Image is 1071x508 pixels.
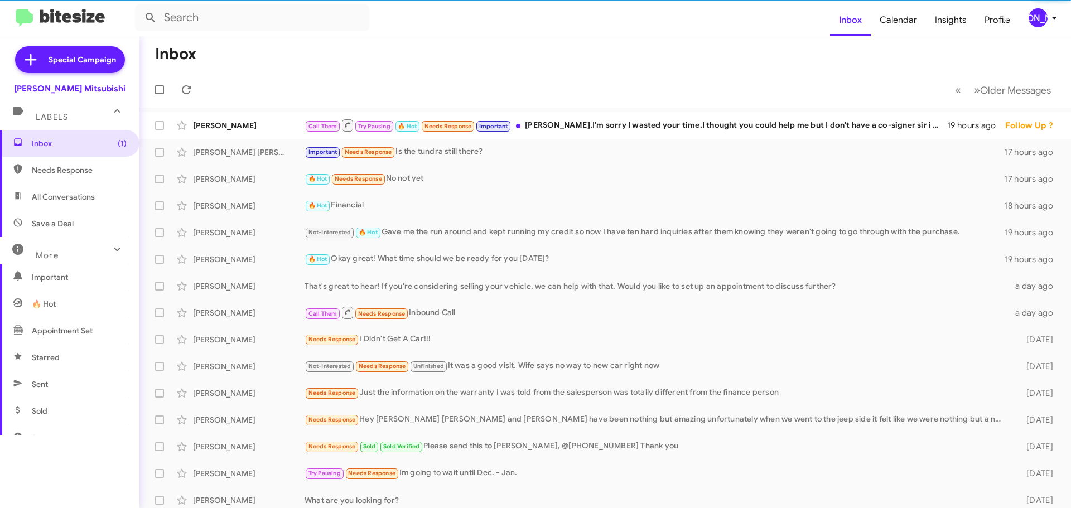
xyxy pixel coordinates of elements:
span: » [974,83,980,97]
div: 17 hours ago [1004,147,1062,158]
div: [PERSON_NAME] [193,254,305,265]
span: Sent [32,379,48,390]
div: [PERSON_NAME] Mitsubishi [14,83,126,94]
span: Try Pausing [358,123,390,130]
a: Special Campaign [15,46,125,73]
span: Older Messages [980,84,1051,96]
div: [PERSON_NAME] [193,200,305,211]
div: [PERSON_NAME] [193,280,305,292]
div: Okay great! What time should we be ready for you [DATE]? [305,253,1004,265]
span: Needs Response [308,443,356,450]
div: [DATE] [1009,468,1062,479]
div: Im going to wait until Dec. - Jan. [305,467,1009,480]
button: Previous [948,79,968,101]
div: What are you looking for? [305,495,1009,506]
span: Needs Response [32,165,127,176]
span: Call Them [308,310,337,317]
div: [PERSON_NAME] [193,307,305,318]
input: Search [135,4,369,31]
div: [PERSON_NAME] [193,120,305,131]
span: 🔥 Hot [308,255,327,263]
div: No not yet [305,172,1004,185]
span: Needs Response [348,470,395,477]
div: [PERSON_NAME] [193,334,305,345]
div: [PERSON_NAME] [193,495,305,506]
nav: Page navigation example [949,79,1058,101]
a: Calendar [871,4,926,36]
span: Not-Interested [308,229,351,236]
span: Needs Response [424,123,472,130]
span: Insights [926,4,976,36]
span: Inbox [32,138,127,149]
span: 🔥 Hot [32,298,56,309]
div: [PERSON_NAME] [193,173,305,185]
span: Needs Response [335,175,382,182]
div: [PERSON_NAME] [193,227,305,238]
div: [PERSON_NAME] [PERSON_NAME] [193,147,305,158]
span: Sold [363,443,376,450]
span: « [955,83,961,97]
span: Needs Response [308,416,356,423]
div: a day ago [1009,280,1062,292]
div: [DATE] [1009,361,1062,372]
div: 17 hours ago [1004,173,1062,185]
span: All Conversations [32,191,95,202]
span: Appointment Set [32,325,93,336]
div: Is the tundra still there? [305,146,1004,158]
span: (1) [118,138,127,149]
span: Unfinished [413,362,444,370]
div: [PERSON_NAME] [1029,8,1048,27]
span: Sold Verified [383,443,420,450]
div: [PERSON_NAME] [193,441,305,452]
div: Financial [305,199,1004,212]
span: Not-Interested [308,362,351,370]
span: Sold [32,405,47,417]
h1: Inbox [155,45,196,63]
a: Inbox [830,4,871,36]
button: Next [967,79,1058,101]
span: Needs Response [308,336,356,343]
div: [DATE] [1009,414,1062,425]
span: Labels [36,112,68,122]
span: Needs Response [345,148,392,156]
div: Gave me the run around and kept running my credit so now I have ten hard inquiries after them kno... [305,226,1004,239]
div: [DATE] [1009,441,1062,452]
div: [PERSON_NAME] [193,468,305,479]
a: Profile [976,4,1019,36]
span: Needs Response [308,389,356,396]
div: [DATE] [1009,495,1062,506]
span: More [36,250,59,260]
span: Important [479,123,508,130]
div: I Didn't Get A Car!!! [305,333,1009,346]
div: [PERSON_NAME] [193,361,305,372]
div: [DATE] [1009,334,1062,345]
span: Starred [32,352,60,363]
div: 19 hours ago [1004,254,1062,265]
div: It was a good visit. Wife says no way to new car right now [305,360,1009,372]
div: [PERSON_NAME] [193,414,305,425]
div: Please send this to [PERSON_NAME], @[PHONE_NUMBER] Thank you [305,440,1009,453]
span: 🔥 Hot [308,175,327,182]
div: Hey [PERSON_NAME] [PERSON_NAME] and [PERSON_NAME] have been nothing but amazing unfortunately whe... [305,413,1009,426]
div: 19 hours ago [1004,227,1062,238]
div: Follow Up ? [1005,120,1062,131]
span: 🔥 Hot [308,202,327,209]
div: [DATE] [1009,388,1062,399]
span: Call Them [308,123,337,130]
div: 19 hours ago [947,120,1005,131]
div: a day ago [1009,307,1062,318]
div: [PERSON_NAME] [193,388,305,399]
span: Needs Response [359,362,406,370]
div: That's great to hear! If you're considering selling your vehicle, we can help with that. Would yo... [305,280,1009,292]
span: Save a Deal [32,218,74,229]
span: Try Pausing [308,470,341,477]
button: [PERSON_NAME] [1019,8,1059,27]
div: 18 hours ago [1004,200,1062,211]
span: 🔥 Hot [398,123,417,130]
div: Inbound Call [305,306,1009,320]
div: [PERSON_NAME].I'm sorry I wasted your time.I thought you could help me but I don't have a co-sign... [305,118,947,132]
span: Special Campaign [49,54,116,65]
